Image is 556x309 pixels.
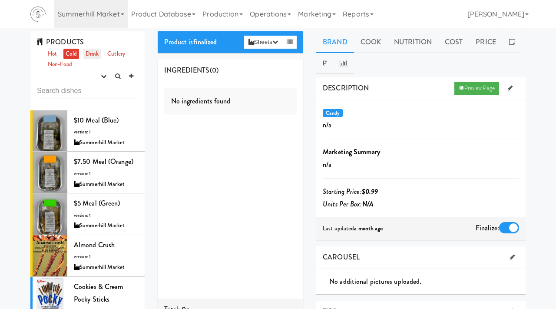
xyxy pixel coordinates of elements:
span: $10 Meal (Blue) [74,115,119,125]
div: Summerhill Market [74,179,138,190]
span: (0) [210,65,218,75]
div: Summerhill Market [74,137,138,148]
input: Search dishes [37,83,138,99]
a: Nutrition [387,31,438,53]
a: Cold [63,49,79,60]
span: Last updated [323,224,383,233]
span: version: 1 [74,129,91,135]
span: DESCRIPTION [323,83,369,93]
span: Product is [164,37,217,47]
b: Marketing Summary [323,147,380,157]
li: $5 Meal (Green)version: 1Summerhill Market [30,193,145,235]
div: No ingredients found [164,88,297,115]
a: Preview Page [454,82,499,95]
b: $0.99 [362,186,378,196]
span: cookies & Cream Pocky Sticks [74,282,123,305]
button: Sheets [244,36,282,49]
li: $7.50 Meal (Orange)version: 1Summerhill Market [30,152,145,193]
a: Hot [46,49,59,60]
a: Price [469,31,503,53]
span: $5 Meal (Green) [74,198,120,208]
i: Starting Price: [323,186,378,196]
li: Almond Crushversion: 1Summerhill Market [30,235,145,277]
a: Brand [316,31,354,53]
div: Summerhill Market [74,220,138,231]
img: Micromart [30,7,46,22]
span: $7.50 Meal (Orange) [74,156,133,166]
a: Drink [83,49,101,60]
p: n/a [323,158,519,171]
span: version: 1 [74,253,91,260]
div: No additional pictures uploaded. [329,275,526,288]
a: Cook [354,31,387,53]
span: version: 1 [74,170,91,177]
b: finalized [193,37,217,47]
a: Cost [438,31,469,53]
p: n/a [323,119,519,132]
b: a month ago [354,224,383,233]
span: PRODUCTS [37,37,84,47]
li: $10 Meal (Blue)version: 1Summerhill Market [30,110,145,152]
span: version: 1 [74,212,91,219]
span: CAROUSEL [323,252,360,262]
span: Candy [323,109,343,117]
span: Almond Crush [74,240,115,250]
span: INGREDIENTS [164,65,210,75]
a: Non-Food [46,59,74,70]
div: Summerhill Market [74,262,138,273]
b: N/A [362,199,374,209]
a: Cutlery [105,49,127,60]
i: Units Per Box: [323,199,374,209]
span: Finalize: [476,223,499,233]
